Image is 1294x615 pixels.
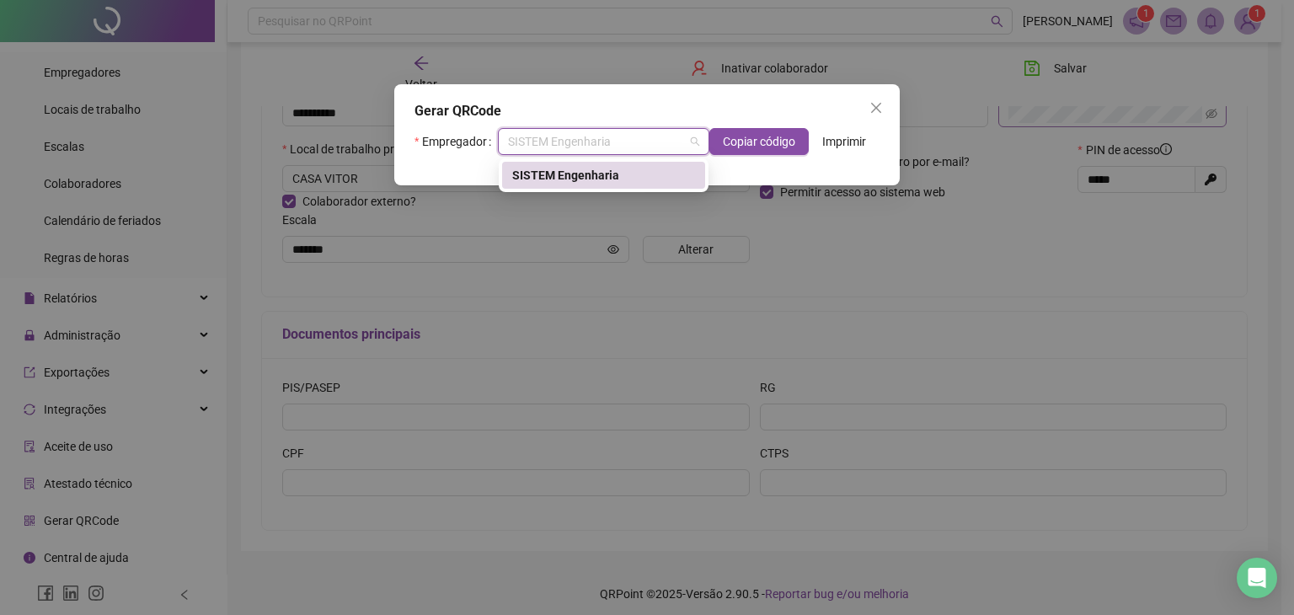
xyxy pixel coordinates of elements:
div: SISTEM Engenharia [512,166,695,184]
button: Close [863,94,890,121]
div: Open Intercom Messenger [1237,558,1277,598]
span: close [869,101,883,115]
div: Gerar QRCode [414,101,880,121]
span: SISTEM Engenharia [508,129,699,154]
button: Copiar código [709,128,809,155]
span: Copiar código [723,132,795,151]
button: Imprimir [809,128,880,155]
div: SISTEM Engenharia [502,162,705,189]
label: Empregador [414,128,498,155]
span: Imprimir [822,132,866,151]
